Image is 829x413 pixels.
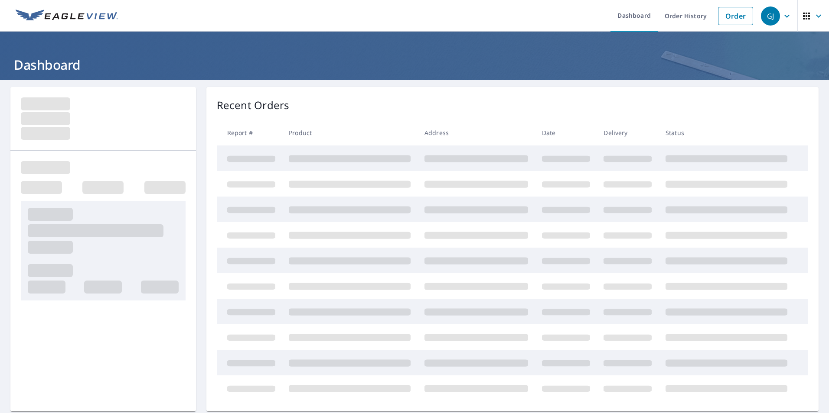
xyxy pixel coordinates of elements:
h1: Dashboard [10,56,819,74]
div: GJ [761,6,780,26]
th: Address [418,120,535,145]
th: Status [659,120,794,145]
th: Date [535,120,597,145]
p: Recent Orders [217,97,290,113]
a: Order [718,7,753,25]
img: EV Logo [16,10,118,23]
th: Delivery [597,120,659,145]
th: Product [282,120,418,145]
th: Report # [217,120,282,145]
